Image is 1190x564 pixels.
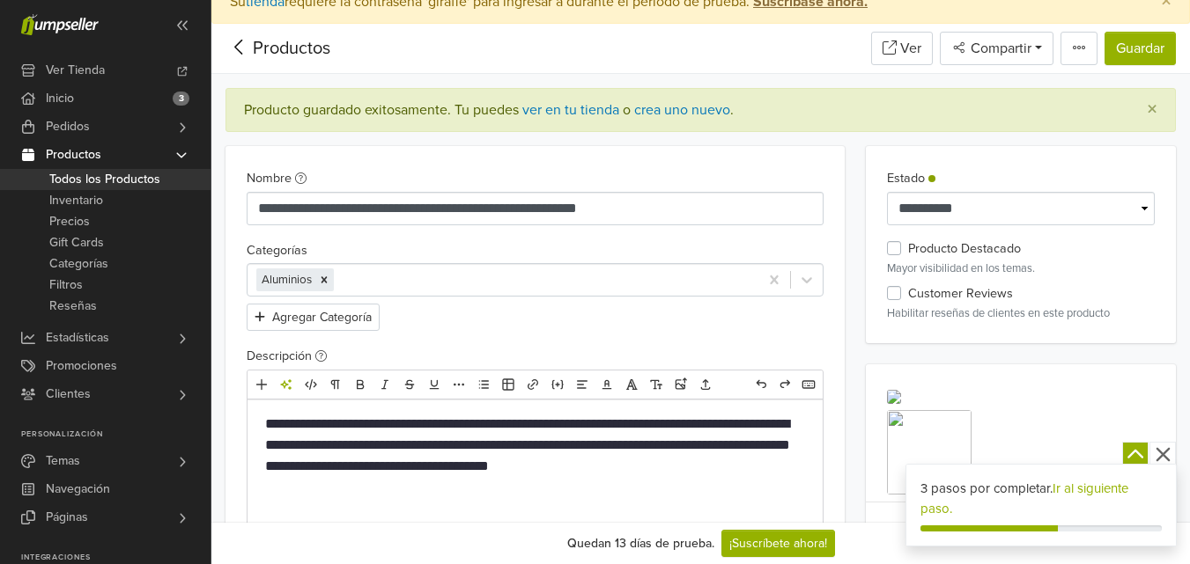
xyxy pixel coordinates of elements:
a: Cursiva [373,373,396,396]
button: Guardar [1105,32,1176,65]
label: Estado [887,169,935,188]
span: Ver Tienda [46,56,105,84]
a: Negrita [349,373,372,396]
a: Tamaño de fuente [645,373,668,396]
label: Producto Destacado [908,239,1021,259]
a: crea uno nuevo [634,101,730,119]
a: Enlace [521,373,544,396]
p: Habilitar reseñas de clientes en este producto [887,305,1155,322]
span: Todos los Productos [49,169,160,190]
a: Lista [472,373,495,396]
a: ¡Suscríbete ahora! [721,530,835,557]
span: Aluminios [262,273,312,287]
span: Pedidos [46,113,90,141]
a: Añadir [250,373,273,396]
span: Compartir [967,40,1031,57]
span: Categorías [49,253,108,275]
a: Incrustar [546,373,569,396]
a: Subir imágenes [669,373,692,396]
span: Navegación [46,475,110,503]
a: Formato [324,373,347,396]
span: Temas [46,447,80,475]
span: Filtros [49,275,83,296]
span: Precios [49,211,90,232]
span: Estadísticas [46,324,109,352]
label: Nombre [247,169,307,188]
a: Ver [871,32,933,65]
div: Producto guardado exitosamente. . [244,99,1119,121]
div: Productos [225,35,330,62]
span: Inicio [46,84,74,113]
a: Herramientas de IA [275,373,298,396]
a: Tabla [497,373,520,396]
span: × [1147,97,1157,122]
p: Personalización [21,429,211,440]
div: 3 pasos por completar. [920,479,1162,518]
a: HTML [299,373,322,396]
span: 3 [173,92,189,106]
a: Subrayado [423,373,446,396]
a: Color del texto [595,373,618,396]
a: Subir archivos [694,373,717,396]
span: Páginas [46,503,88,531]
a: Alineación [571,373,594,396]
span: Productos [46,141,101,169]
a: Ir al siguiente paso. [920,480,1128,516]
a: Más formato [447,373,470,396]
a: ver en tu tienda [522,101,619,119]
span: o [619,101,631,119]
button: Close [1129,89,1175,131]
span: Clientes [46,380,91,408]
span: Tu puedes [451,101,519,119]
div: Remove [object Object] [314,268,334,291]
p: Mayor visibilidad en los temas. [887,260,1155,277]
span: Gift Cards [49,232,104,253]
span: Reseñas [49,296,97,317]
button: Compartir [940,32,1053,65]
label: Customer Reviews [908,284,1013,304]
p: Integraciones [21,553,211,563]
label: Descripción [247,347,327,366]
span: Promociones [46,352,117,380]
img: 140 [887,410,972,494]
img: D_706286-MLC89468194501_082025-O.jpg [887,390,901,404]
a: Fuente [620,373,643,396]
button: Agregar Categoría [247,304,380,331]
a: Eliminado [398,373,421,396]
span: Inventario [49,190,103,211]
a: Rehacer [773,373,796,396]
a: Deshacer [750,373,772,396]
a: Atajos [797,373,820,396]
div: Quedan 13 días de prueba. [567,534,714,553]
label: Categorías [247,241,307,260]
